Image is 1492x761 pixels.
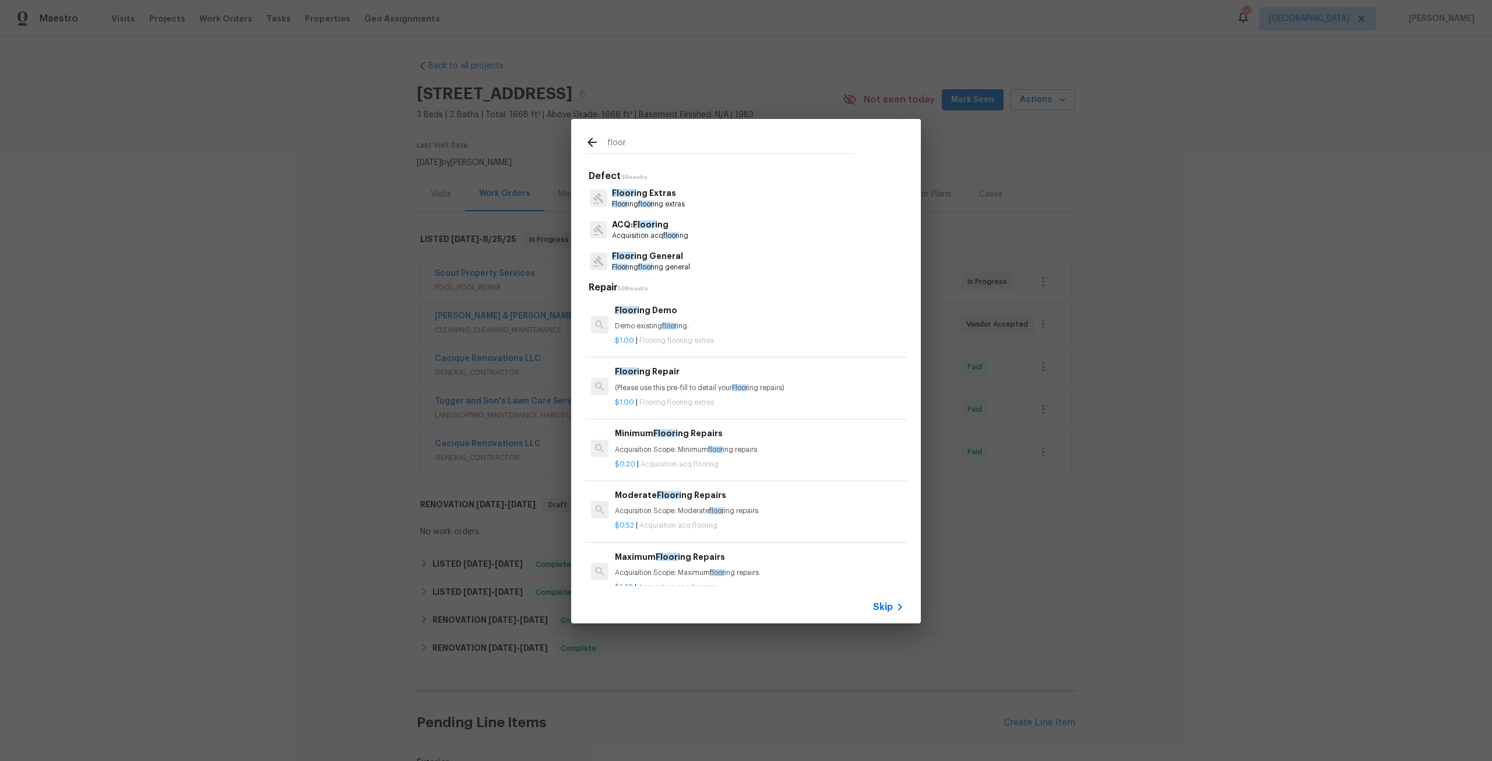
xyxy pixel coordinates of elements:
span: floor [663,232,678,239]
span: Floor [633,220,655,229]
p: | [615,583,904,592]
span: Acquisition acq flooring [638,584,716,591]
span: floor [638,264,653,271]
p: Acquisition acq ing [612,231,688,241]
span: Flooring flooring extras [639,399,714,406]
p: | [615,398,904,408]
span: floor [662,322,677,329]
span: 3 Results [621,174,648,180]
span: Floor [612,264,628,271]
h6: Moderate ing Repairs [615,489,904,502]
p: | [615,521,904,531]
span: $1.39 [615,584,633,591]
p: (Please use this pre-fill to detail your ing repairs) [615,383,904,393]
span: $1.00 [615,337,634,344]
span: floor [709,507,724,514]
p: ACQ: ing [612,219,688,231]
span: Floor [612,201,628,208]
span: Floor [612,189,634,197]
p: | [615,460,904,469]
h6: ing Demo [615,304,904,317]
span: Floor [657,491,679,499]
span: Floor [615,367,637,376]
h6: ing Repair [615,365,904,378]
span: $0.52 [615,522,634,529]
p: Acquisition Scope: Minimum ing repairs [615,445,904,455]
p: | [615,336,904,346]
span: Floor [653,429,675,437]
h5: Defect [589,170,907,183]
span: $1.00 [615,399,634,406]
p: Acquisition Scope: Moderate ing repairs [615,506,904,516]
p: ing General [612,250,690,262]
span: Floor [612,252,634,260]
span: Floor [732,384,748,391]
p: ing ing general [612,262,690,272]
span: Acquisition acq flooring [639,522,717,529]
span: $0.20 [615,461,635,468]
span: 59 Results [618,286,648,292]
span: Flooring flooring extras [639,337,714,344]
span: Floor [615,306,637,314]
p: Demo existing ing. [615,321,904,331]
h5: Repair [589,282,907,294]
span: Acquisition acq flooring [641,461,719,468]
span: floor [710,569,724,576]
span: Floor [656,553,678,561]
span: Skip [873,601,893,613]
p: Acquisition Scope: Maximum ing repairs [615,568,904,578]
span: floor [638,201,653,208]
h6: Minimum ing Repairs [615,427,904,440]
h6: Maximum ing Repairs [615,550,904,563]
input: Search issues or repairs [607,135,854,153]
span: floor [708,446,723,453]
p: ing ing extras [612,199,685,209]
p: ing Extras [612,187,685,199]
